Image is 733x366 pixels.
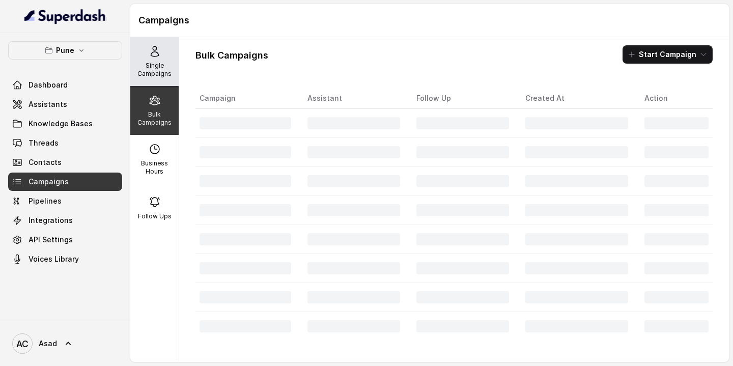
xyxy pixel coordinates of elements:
[39,339,57,349] span: Asad
[16,339,29,349] text: AC
[8,115,122,133] a: Knowledge Bases
[134,110,175,127] p: Bulk Campaigns
[29,215,73,226] span: Integrations
[8,329,122,358] a: Asad
[134,62,175,78] p: Single Campaigns
[29,196,62,206] span: Pipelines
[138,12,721,29] h1: Campaigns
[8,41,122,60] button: Pune
[8,250,122,268] a: Voices Library
[29,80,68,90] span: Dashboard
[56,44,74,57] p: Pune
[29,177,69,187] span: Campaigns
[299,88,408,109] th: Assistant
[29,99,67,109] span: Assistants
[8,134,122,152] a: Threads
[8,173,122,191] a: Campaigns
[408,88,517,109] th: Follow Up
[8,211,122,230] a: Integrations
[29,119,93,129] span: Knowledge Bases
[8,231,122,249] a: API Settings
[517,88,636,109] th: Created At
[29,235,73,245] span: API Settings
[636,88,713,109] th: Action
[24,8,106,24] img: light.svg
[29,157,62,167] span: Contacts
[8,153,122,172] a: Contacts
[8,192,122,210] a: Pipelines
[138,212,172,220] p: Follow Ups
[134,159,175,176] p: Business Hours
[29,138,59,148] span: Threads
[623,45,713,64] button: Start Campaign
[29,254,79,264] span: Voices Library
[8,76,122,94] a: Dashboard
[195,88,299,109] th: Campaign
[195,47,268,64] h1: Bulk Campaigns
[8,95,122,114] a: Assistants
